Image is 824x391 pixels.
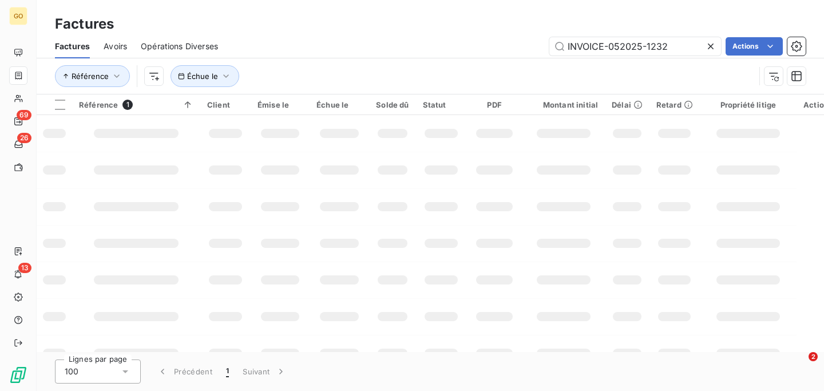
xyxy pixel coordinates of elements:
div: GO [9,7,27,25]
button: Référence [55,65,130,87]
button: Actions [726,37,783,56]
span: Opérations Diverses [141,41,218,52]
button: Suivant [236,360,294,384]
div: Solde dû [376,100,409,109]
span: Référence [79,100,118,109]
div: Statut [423,100,460,109]
input: Rechercher [549,37,721,56]
img: Logo LeanPay [9,366,27,384]
div: Retard [656,100,693,109]
span: Référence [72,72,109,81]
button: Échue le [171,65,239,87]
span: 100 [65,366,78,377]
iframe: Intercom live chat [785,352,813,380]
span: 13 [18,263,31,273]
button: 1 [219,360,236,384]
div: Délai [612,100,643,109]
span: Échue le [187,72,218,81]
h3: Factures [55,14,114,34]
span: 1 [122,100,133,110]
span: 2 [809,352,818,361]
span: Factures [55,41,90,52]
div: Échue le [316,100,362,109]
div: Montant initial [529,100,598,109]
span: 26 [17,133,31,143]
span: 1 [226,366,229,377]
div: Client [207,100,244,109]
div: Propriété litige [707,100,790,109]
span: 69 [17,110,31,120]
div: PDF [473,100,515,109]
button: Précédent [150,360,219,384]
span: Avoirs [104,41,127,52]
div: Émise le [257,100,303,109]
